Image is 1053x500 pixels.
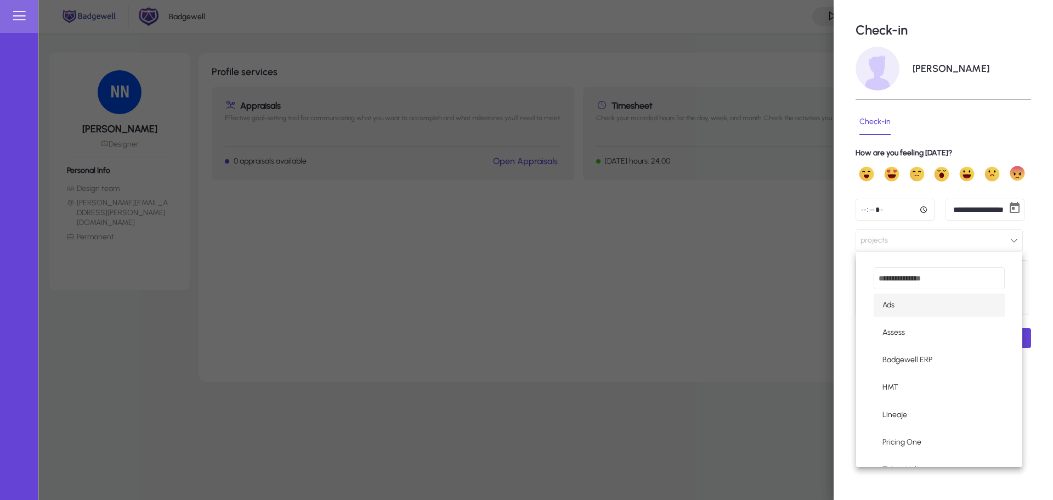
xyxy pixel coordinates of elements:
span: Talent Hub [882,463,919,476]
span: Badgewell ERP [882,353,932,367]
span: Ads [882,299,895,312]
mat-option: Lineaje [874,403,1005,426]
input: dropdown search [874,267,1005,289]
span: Lineaje [882,408,907,422]
span: HMT [882,381,898,394]
mat-option: Pricing One [874,431,1005,454]
mat-option: Ads [874,294,1005,317]
mat-option: Assess [874,321,1005,344]
mat-option: Talent Hub [874,458,1005,481]
span: Pricing One [882,436,921,449]
mat-option: HMT [874,376,1005,399]
span: Assess [882,326,905,339]
mat-option: Badgewell ERP [874,349,1005,372]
